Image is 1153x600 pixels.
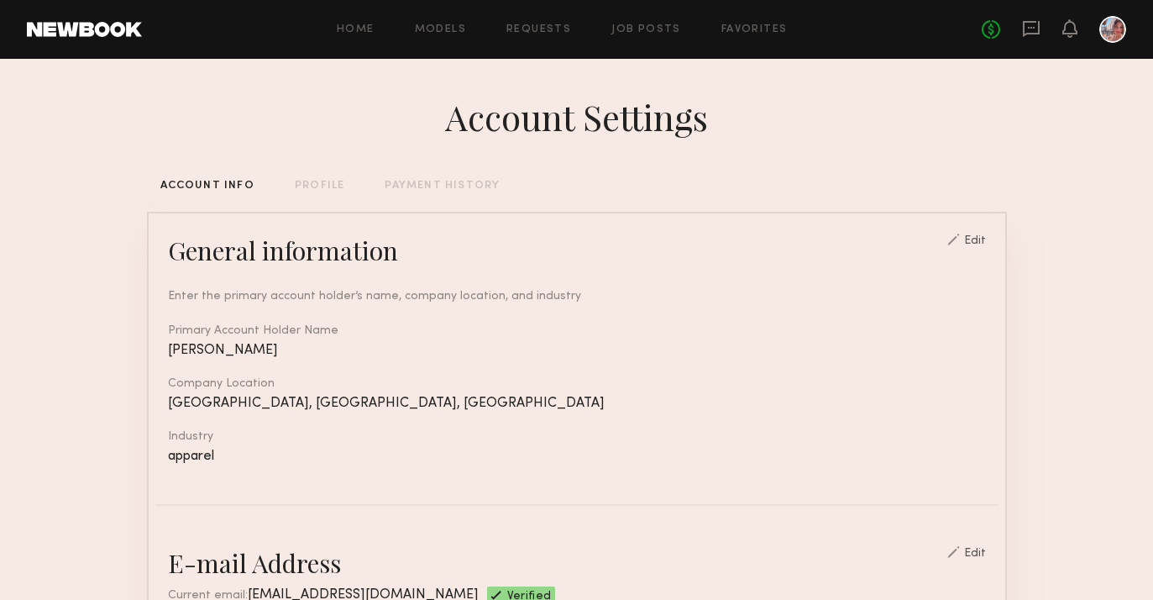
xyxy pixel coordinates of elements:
div: PAYMENT HISTORY [385,181,500,192]
div: PROFILE [295,181,344,192]
div: Company Location [168,378,986,390]
div: ACCOUNT INFO [160,181,254,192]
a: Requests [506,24,571,35]
div: Industry [168,431,986,443]
a: Job Posts [611,24,681,35]
div: General information [168,234,398,267]
div: [PERSON_NAME] [168,344,986,358]
div: Edit [964,235,986,247]
div: Edit [964,548,986,560]
div: E-mail Address [168,546,341,580]
a: Favorites [721,24,788,35]
div: [GEOGRAPHIC_DATA], [GEOGRAPHIC_DATA], [GEOGRAPHIC_DATA] [168,397,986,411]
div: apparel [168,450,986,464]
a: Models [415,24,466,35]
div: Enter the primary account holder’s name, company location, and industry [168,287,986,305]
a: Home [337,24,375,35]
div: Account Settings [445,93,708,140]
div: Primary Account Holder Name [168,325,986,337]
